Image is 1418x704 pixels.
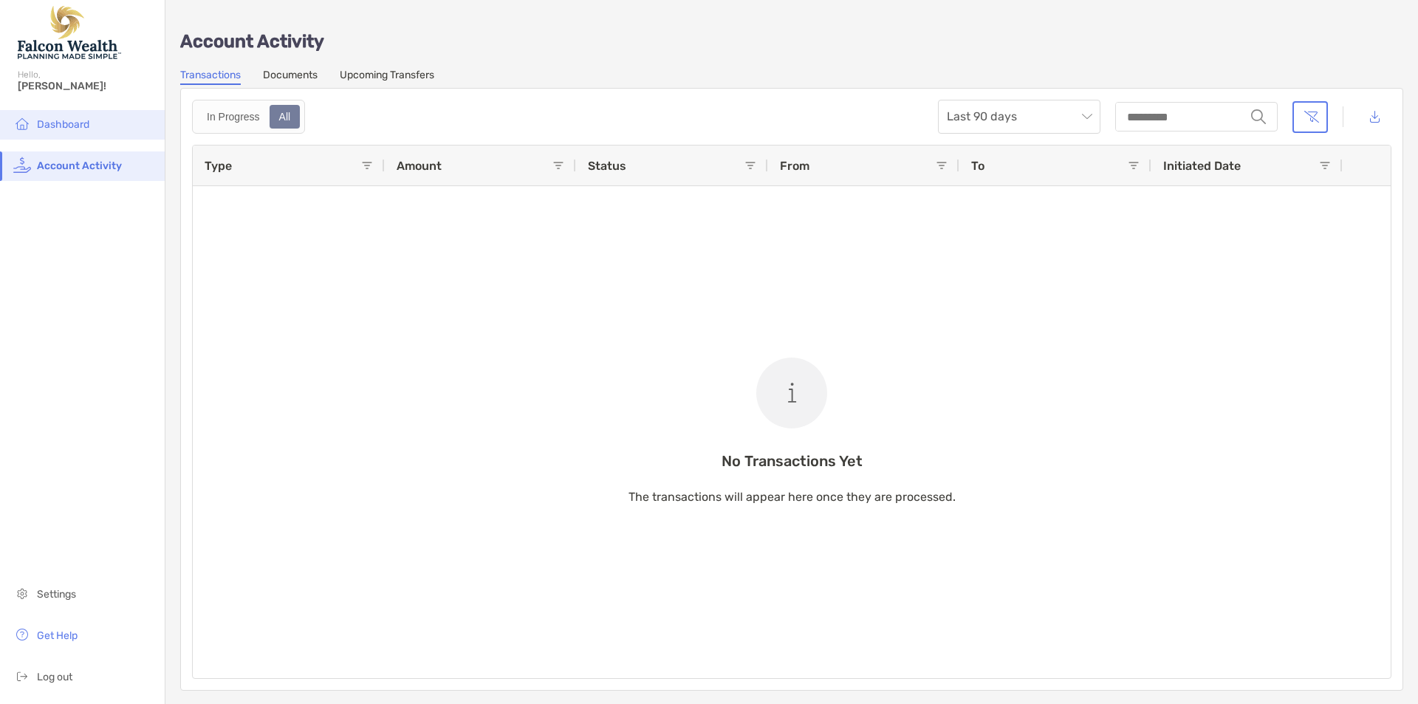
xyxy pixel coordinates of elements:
img: logout icon [13,667,31,685]
span: Get Help [37,629,78,642]
button: Clear filters [1292,101,1328,133]
span: Log out [37,671,72,683]
a: Transactions [180,69,241,85]
span: Settings [37,588,76,601]
div: All [271,106,299,127]
p: The transactions will appear here once they are processed. [628,488,956,506]
img: get-help icon [13,626,31,643]
a: Upcoming Transfers [340,69,434,85]
a: Documents [263,69,318,85]
div: In Progress [199,106,268,127]
span: [PERSON_NAME]! [18,80,156,92]
p: No Transactions Yet [628,452,956,471]
span: Account Activity [37,160,122,172]
img: input icon [1251,109,1266,124]
img: household icon [13,115,31,132]
span: Dashboard [37,118,89,131]
p: Account Activity [180,33,1403,51]
img: settings icon [13,584,31,602]
span: Last 90 days [947,100,1092,133]
img: Falcon Wealth Planning Logo [18,6,121,59]
img: activity icon [13,156,31,174]
div: segmented control [192,100,305,134]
